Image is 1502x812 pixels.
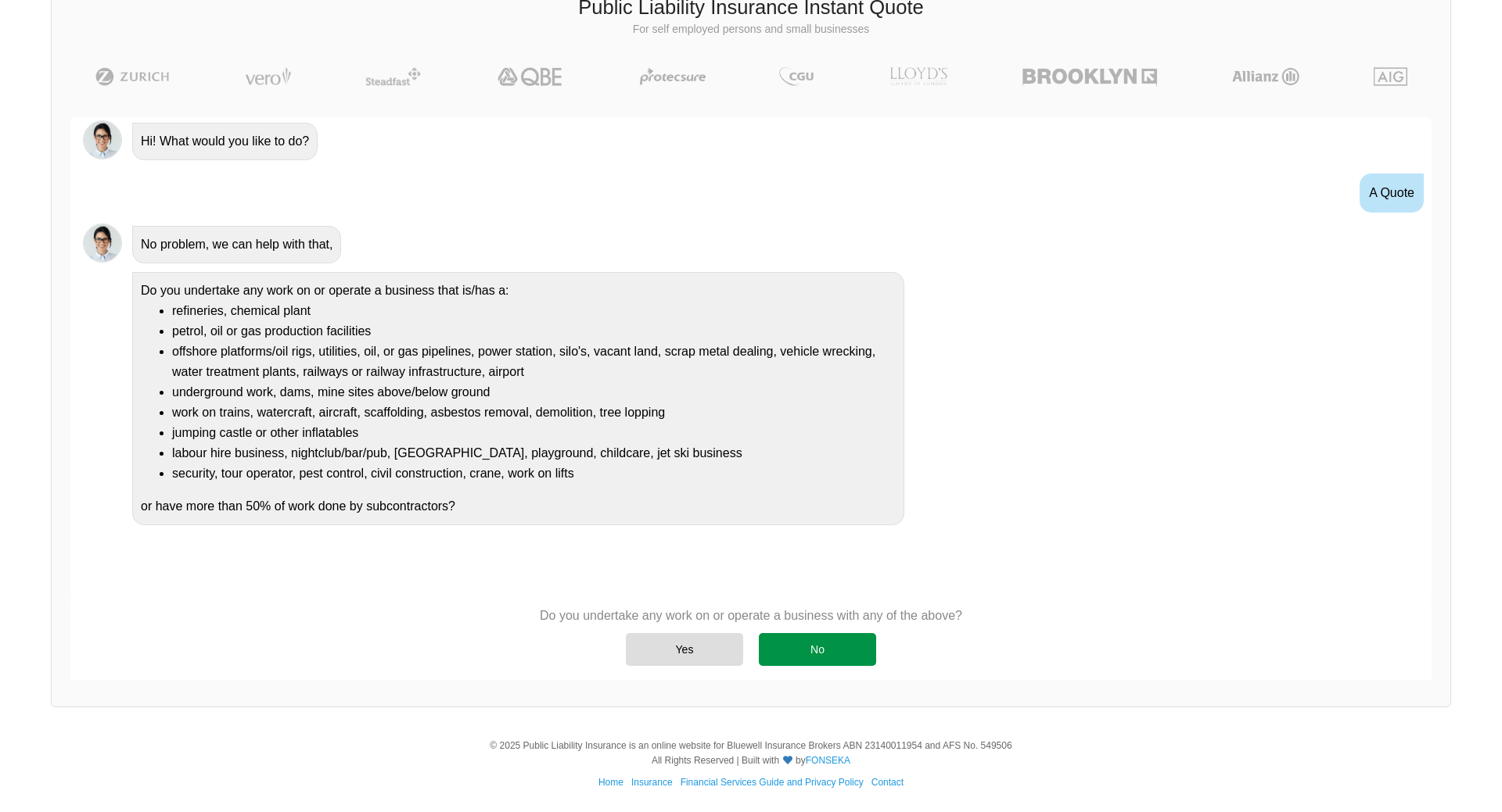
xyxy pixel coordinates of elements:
[598,777,623,788] a: Home
[83,224,122,263] img: Chatbot | PLI
[1360,173,1424,213] div: A Quote
[631,777,673,788] a: Insurance
[172,321,896,342] li: petrol, oil or gas production facilities
[1367,67,1414,86] img: AIG | Public Liability Insurance
[488,67,573,86] img: QBE | Public Liability Insurance
[540,607,962,624] p: Do you undertake any work on or operate a business with any of the above?
[871,777,904,788] a: Contact
[172,463,896,484] li: security, tour operator, pest control, civil construction, crane, work on lifts
[773,67,820,86] img: CGU | Public Liability Insurance
[359,67,428,86] img: Steadfast | Public Liability Insurance
[806,755,850,766] a: FONSEKA
[132,226,341,263] div: No problem, we can help with that,
[759,633,876,666] div: No
[83,120,122,159] img: Chatbot | PLI
[238,67,298,86] img: Vero | Public Liability Insurance
[681,777,864,788] a: Financial Services Guide and Privacy Policy
[1016,67,1162,86] img: Brooklyn | Public Liability Insurance
[172,301,896,321] li: refineries, chemical plant
[172,342,896,382] li: offshore platforms/oil rigs, utilities, oil, or gas pipelines, power station, silo's, vacant land...
[63,22,1439,38] p: For self employed persons and small businesses
[634,67,713,86] img: Protecsure | Public Liability Insurance
[172,382,896,402] li: underground work, dams, mine sites above/below ground
[88,67,177,86] img: Zurich | Public Liability Insurance
[132,123,318,160] div: Hi! What would you like to do?
[626,633,743,666] div: Yes
[881,67,956,86] img: LLOYD's | Public Liability Insurance
[172,423,896,443] li: jumping castle or other inflatables
[1224,67,1307,86] img: Allianz | Public Liability Insurance
[132,272,904,525] div: Do you undertake any work on or operate a business that is/has a: or have more than 50% of work d...
[172,443,896,463] li: labour hire business, nightclub/bar/pub, [GEOGRAPHIC_DATA], playground, childcare, jet ski business
[172,402,896,423] li: work on trains, watercraft, aircraft, scaffolding, asbestos removal, demolition, tree lopping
